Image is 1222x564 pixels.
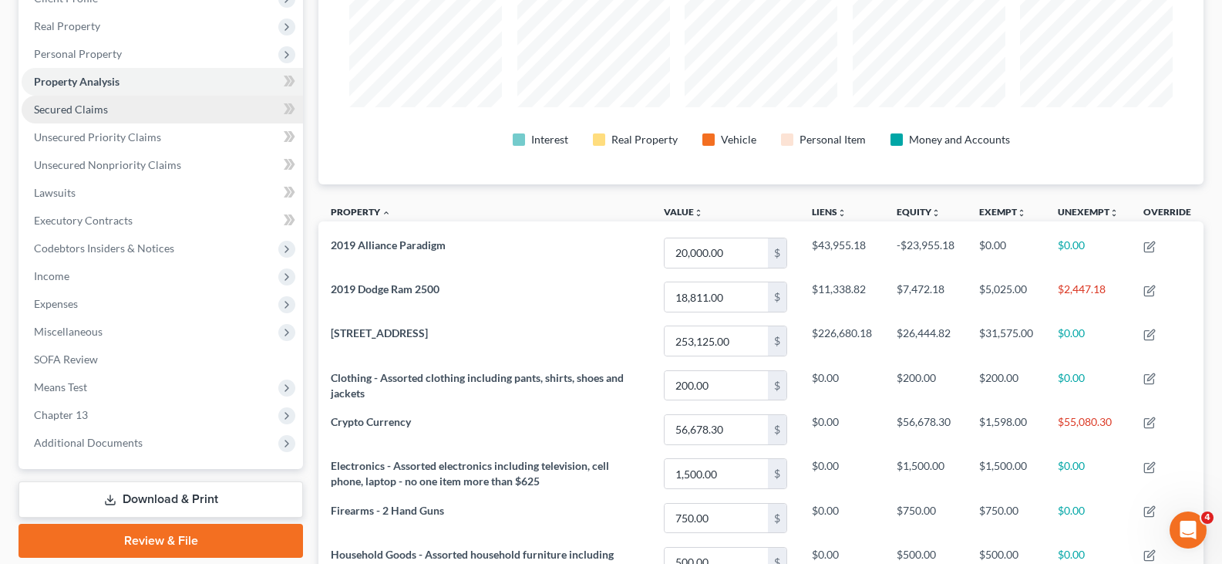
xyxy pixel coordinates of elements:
input: 0.00 [665,238,768,268]
div: Real Property [611,132,678,147]
a: Lawsuits [22,179,303,207]
td: $200.00 [884,363,967,407]
td: $2,447.18 [1045,275,1131,319]
td: $1,598.00 [967,407,1045,451]
td: $0.00 [1045,452,1131,496]
span: Executory Contracts [34,214,133,227]
input: 0.00 [665,459,768,488]
span: 2019 Dodge Ram 2500 [331,282,439,296]
i: expand_less [382,208,391,218]
span: Miscellaneous [34,325,103,338]
a: Download & Print [19,481,303,518]
a: Valueunfold_more [664,206,703,218]
td: $226,680.18 [800,319,884,363]
span: SOFA Review [34,353,98,366]
span: Codebtors Insiders & Notices [34,241,174,255]
td: $0.00 [967,231,1045,275]
span: 2019 Alliance Paradigm [331,238,446,252]
td: $26,444.82 [884,319,967,363]
td: $56,678.30 [884,407,967,451]
input: 0.00 [665,504,768,533]
td: $55,080.30 [1045,407,1131,451]
td: $200.00 [967,363,1045,407]
span: Means Test [34,380,87,393]
input: 0.00 [665,282,768,312]
td: $750.00 [884,496,967,540]
a: Secured Claims [22,96,303,123]
span: Chapter 13 [34,408,88,421]
td: $0.00 [1045,496,1131,540]
div: $ [768,371,786,400]
span: Firearms - 2 Hand Guns [331,504,444,517]
span: Lawsuits [34,186,76,199]
td: $5,025.00 [967,275,1045,319]
td: $0.00 [800,452,884,496]
td: $0.00 [800,407,884,451]
i: unfold_more [931,208,941,218]
span: Property Analysis [34,75,120,88]
span: Secured Claims [34,103,108,116]
td: $0.00 [800,496,884,540]
a: SOFA Review [22,346,303,373]
a: Exemptunfold_more [979,206,1026,218]
td: $0.00 [1045,231,1131,275]
span: Income [34,269,69,282]
span: [STREET_ADDRESS] [331,326,428,339]
div: Personal Item [800,132,866,147]
div: $ [768,282,786,312]
td: $7,472.18 [884,275,967,319]
span: Electronics - Assorted electronics including television, cell phone, laptop - no one item more th... [331,459,609,488]
span: Crypto Currency [331,415,411,428]
input: 0.00 [665,326,768,356]
a: Equityunfold_more [897,206,941,218]
td: $1,500.00 [967,452,1045,496]
div: $ [768,504,786,533]
input: 0.00 [665,415,768,444]
div: $ [768,415,786,444]
a: Review & File [19,524,303,558]
span: Real Property [34,19,100,32]
th: Override [1131,197,1203,231]
div: $ [768,238,786,268]
a: Liensunfold_more [812,206,847,218]
i: unfold_more [837,208,847,218]
td: $43,955.18 [800,231,884,275]
div: $ [768,459,786,488]
span: Personal Property [34,47,122,60]
div: Vehicle [721,132,756,147]
a: Unsecured Nonpriority Claims [22,151,303,179]
a: Property expand_less [331,206,391,218]
a: Unexemptunfold_more [1058,206,1119,218]
span: Unsecured Nonpriority Claims [34,158,181,171]
td: $11,338.82 [800,275,884,319]
span: Unsecured Priority Claims [34,130,161,144]
input: 0.00 [665,371,768,400]
td: $1,500.00 [884,452,967,496]
td: $0.00 [1045,319,1131,363]
span: Additional Documents [34,436,143,449]
i: unfold_more [1109,208,1119,218]
td: $0.00 [1045,363,1131,407]
div: Money and Accounts [909,132,1010,147]
td: $31,575.00 [967,319,1045,363]
a: Executory Contracts [22,207,303,235]
span: 4 [1201,512,1214,524]
i: unfold_more [1017,208,1026,218]
div: Interest [531,132,568,147]
span: Expenses [34,297,78,310]
iframe: Intercom live chat [1170,512,1207,549]
td: -$23,955.18 [884,231,967,275]
i: unfold_more [694,208,703,218]
a: Property Analysis [22,68,303,96]
td: $750.00 [967,496,1045,540]
td: $0.00 [800,363,884,407]
span: Clothing - Assorted clothing including pants, shirts, shoes and jackets [331,371,624,400]
a: Unsecured Priority Claims [22,123,303,151]
div: $ [768,326,786,356]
